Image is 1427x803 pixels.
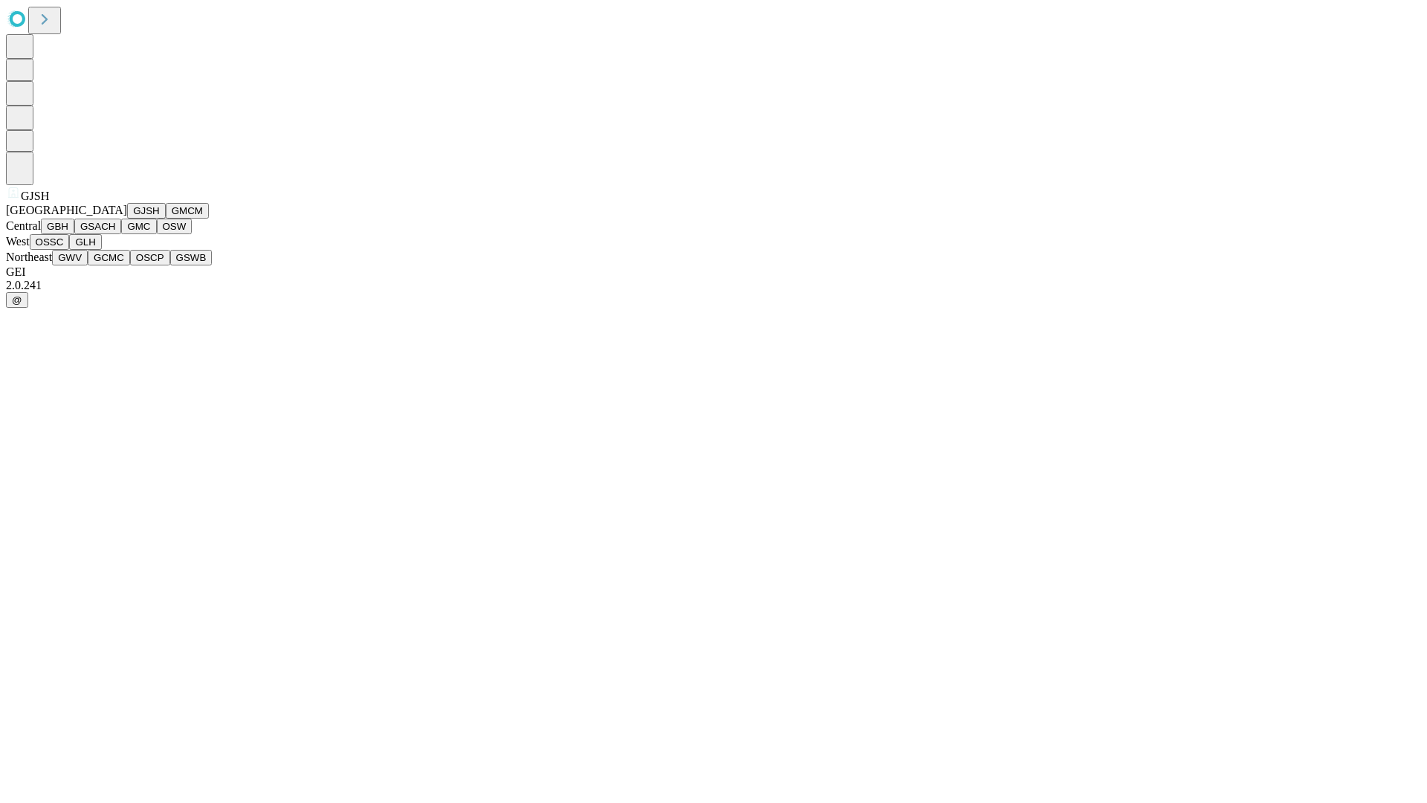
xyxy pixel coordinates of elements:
button: GSACH [74,219,121,234]
span: West [6,235,30,248]
button: GMCM [166,203,209,219]
span: Northeast [6,251,52,263]
button: OSCP [130,250,170,265]
button: OSSC [30,234,70,250]
button: GJSH [127,203,166,219]
span: Central [6,219,41,232]
span: GJSH [21,190,49,202]
button: GLH [69,234,101,250]
button: GSWB [170,250,213,265]
div: 2.0.241 [6,279,1421,292]
button: GBH [41,219,74,234]
div: GEI [6,265,1421,279]
button: OSW [157,219,192,234]
button: @ [6,292,28,308]
span: [GEOGRAPHIC_DATA] [6,204,127,216]
span: @ [12,294,22,306]
button: GWV [52,250,88,265]
button: GCMC [88,250,130,265]
button: GMC [121,219,156,234]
